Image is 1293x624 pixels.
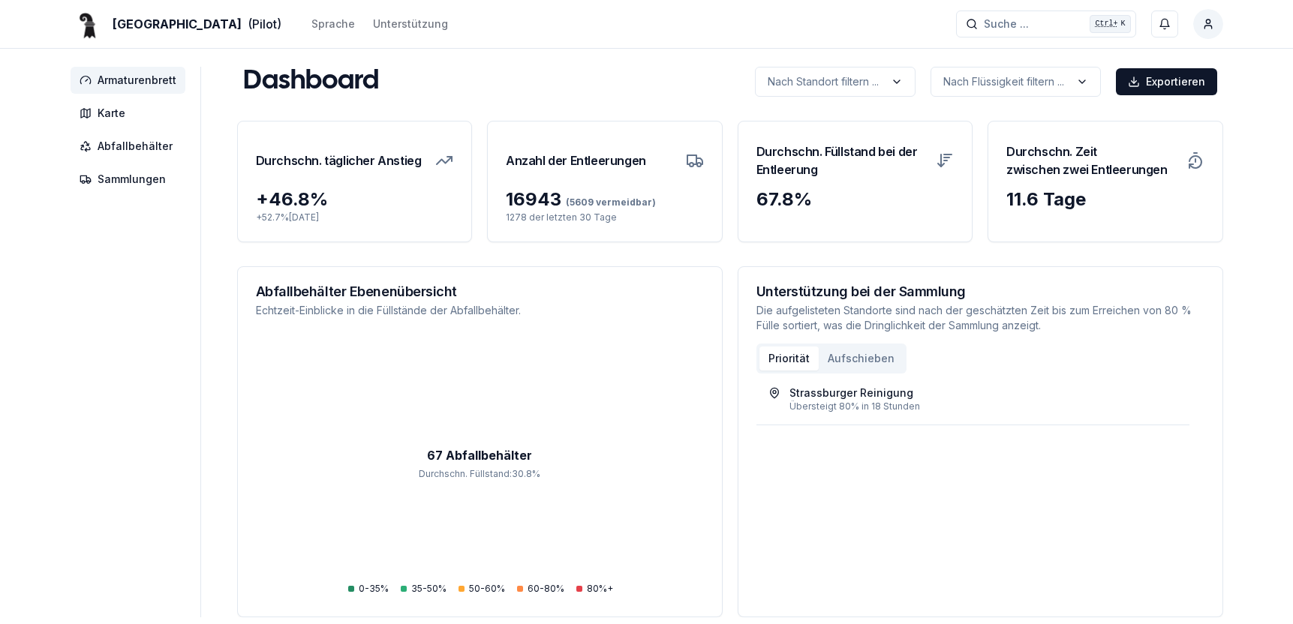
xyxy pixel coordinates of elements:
[71,100,191,127] a: Karte
[311,16,355,31] div: Sprache
[506,187,704,211] div: 16943
[756,303,1204,333] p: Die aufgelisteten Standorte sind nach der geschätzten Zeit bis zum Erreichen von 80 % Fülle sorti...
[98,73,176,88] span: Armaturenbrett
[789,400,1177,412] div: Übersteigt 80% in 18 Stunden
[98,106,125,121] span: Karte
[98,172,166,187] span: Sammlungen
[789,385,913,400] div: Strassburger Reinigung
[256,187,454,211] div: + 46.8 %
[248,15,281,33] span: (Pilot)
[755,67,916,97] button: label
[756,187,955,211] div: 67.8 %
[243,67,379,97] h1: Dashboard
[311,15,355,33] button: Sprache
[756,139,928,181] h3: Durchschn. Füllstand bei der Entleerung
[943,74,1064,89] p: Nach Flüssigkeit filtern ...
[1116,68,1217,95] button: Exportieren
[819,346,904,370] button: Aufschieben
[71,133,191,160] a: Abfallbehälter
[506,139,646,181] h3: Anzahl der Entleerungen
[506,211,704,223] p: 1278 der letzten 30 Tage
[71,166,191,193] a: Sammlungen
[401,583,447,595] div: 35-50%
[71,6,107,42] img: Basel Logo
[71,15,281,33] a: [GEOGRAPHIC_DATA](Pilot)
[256,211,454,223] p: + 52.7 % [DATE]
[113,15,242,33] span: [GEOGRAPHIC_DATA]
[759,346,819,370] button: Priorität
[98,139,173,154] span: Abfallbehälter
[561,196,656,208] span: (5609 vermeidbar)
[517,583,564,595] div: 60-80%
[931,67,1101,97] button: label
[756,285,1204,298] h3: Unterstützung bei der Sammlung
[427,448,532,463] tspan: 67 Abfallbehälter
[256,285,704,298] h3: Abfallbehälter Ebenenübersicht
[373,15,448,33] a: Unterstützung
[256,139,422,181] h3: Durchschn. täglicher Anstieg
[348,583,389,595] div: 0-35%
[768,74,879,89] p: Nach Standort filtern ...
[419,468,540,479] tspan: Durchschn. Füllstand : 30.8 %
[256,303,704,318] p: Echtzeit-Einblicke in die Füllstände der Abfallbehälter.
[459,583,505,595] div: 50-60%
[768,385,1177,412] a: Strassburger ReinigungÜbersteigt 80% in 18 Stunden
[71,67,191,94] a: Armaturenbrett
[1006,187,1204,211] div: 11.6 Tage
[1006,139,1177,181] h3: Durchschn. Zeit zwischen zwei Entleerungen
[956,10,1136,37] button: Suche ...Ctrl+K
[984,16,1029,31] span: Suche ...
[576,583,613,595] div: 80%+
